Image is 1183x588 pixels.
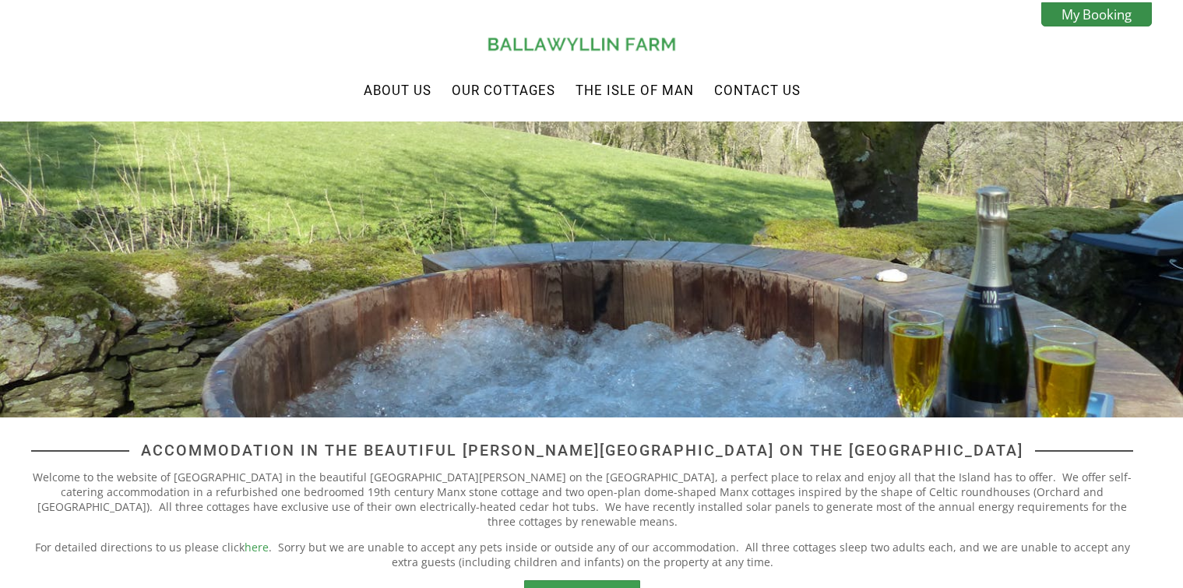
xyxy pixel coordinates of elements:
[245,540,269,555] a: here
[129,442,1035,459] span: Accommodation in the beautiful [PERSON_NAME][GEOGRAPHIC_DATA] on the [GEOGRAPHIC_DATA]
[452,83,555,98] a: Our Cottages
[485,33,680,55] img: Ballawyllin Farm
[364,83,431,98] a: About Us
[714,83,801,98] a: Contact Us
[1041,2,1152,26] a: My Booking
[31,540,1133,569] p: For detailed directions to us please click . Sorry but we are unable to accept any pets inside or...
[31,470,1133,529] p: Welcome to the website of [GEOGRAPHIC_DATA] in the beautiful [GEOGRAPHIC_DATA][PERSON_NAME] on th...
[576,83,694,98] a: The Isle of Man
